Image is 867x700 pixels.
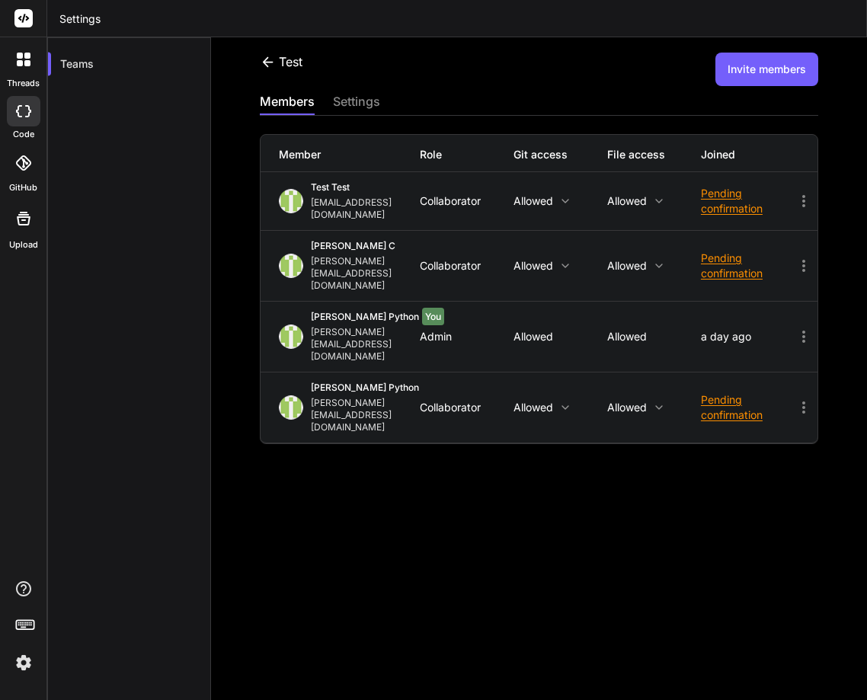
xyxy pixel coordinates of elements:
p: Allowed [513,401,607,414]
div: Collaborator [420,195,513,207]
div: [PERSON_NAME][EMAIL_ADDRESS][DOMAIN_NAME] [311,397,420,433]
p: Allowed [607,331,701,343]
div: Collaborator [420,401,513,414]
span: [PERSON_NAME] C [311,240,395,251]
label: Upload [9,238,38,251]
div: members [260,92,315,113]
div: settings [333,92,380,113]
div: Joined [701,147,795,162]
p: Allowed [607,260,701,272]
div: a day ago [701,331,795,343]
div: File access [607,147,701,162]
div: Pending confirmation [701,392,795,423]
div: Collaborator [420,260,513,272]
span: test test [311,181,350,193]
img: profile_image [279,324,303,349]
div: [EMAIL_ADDRESS][DOMAIN_NAME] [311,197,420,221]
img: profile_image [279,395,303,420]
img: profile_image [279,254,303,278]
span: You [422,308,444,325]
div: [PERSON_NAME][EMAIL_ADDRESS][DOMAIN_NAME] [311,326,444,363]
p: Allowed [513,260,607,272]
p: Allowed [607,401,701,414]
div: Role [420,147,513,162]
div: Pending confirmation [701,251,795,281]
div: Git access [513,147,607,162]
label: threads [7,77,40,90]
div: Member [279,147,420,162]
p: Allowed [607,195,701,207]
p: Allowed [513,331,607,343]
div: [PERSON_NAME][EMAIL_ADDRESS][DOMAIN_NAME] [311,255,420,292]
label: code [13,128,34,141]
p: Allowed [513,195,607,207]
div: Pending confirmation [701,186,795,216]
label: GitHub [9,181,37,194]
span: [PERSON_NAME] Python [311,382,419,393]
div: test [260,53,302,71]
button: Invite members [715,53,818,86]
span: [PERSON_NAME] Python [311,311,419,322]
div: Admin [420,331,513,343]
img: settings [11,650,37,676]
div: Teams [48,47,210,81]
img: profile_image [279,189,303,213]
